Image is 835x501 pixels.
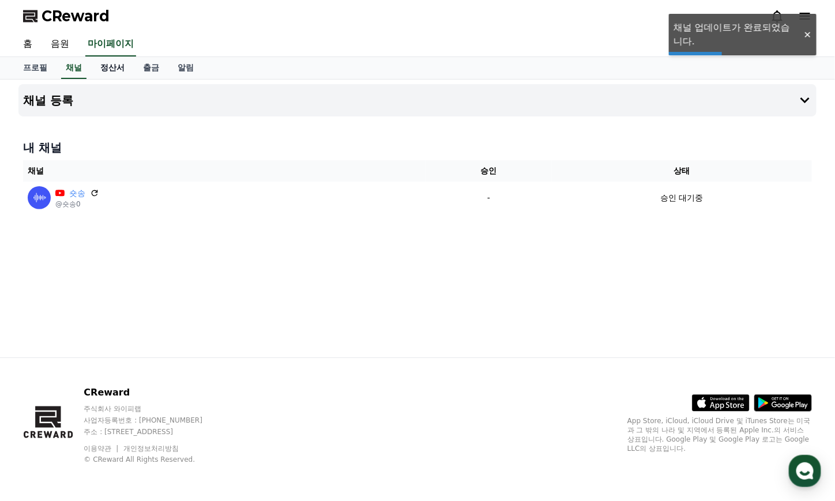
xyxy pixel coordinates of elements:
th: 상태 [552,160,812,182]
span: CReward [42,7,110,25]
a: 정산서 [91,57,134,79]
p: © CReward All Rights Reserved. [84,455,224,464]
a: 개인정보처리방침 [123,445,179,453]
span: 설정 [178,383,192,392]
p: CReward [84,386,224,400]
a: 마이페이지 [85,32,136,56]
a: 홈 [14,32,42,56]
th: 승인 [426,160,552,182]
a: 숏송 [69,187,85,199]
span: 대화 [106,383,119,393]
a: 홈 [3,366,76,394]
p: 승인 대기중 [660,192,703,204]
a: 설정 [149,366,221,394]
a: 이용약관 [84,445,120,453]
a: 대화 [76,366,149,394]
a: 음원 [42,32,78,56]
a: CReward [23,7,110,25]
p: App Store, iCloud, iCloud Drive 및 iTunes Store는 미국과 그 밖의 나라 및 지역에서 등록된 Apple Inc.의 서비스 상표입니다. Goo... [627,416,812,453]
th: 채널 [23,160,426,182]
p: 주식회사 와이피랩 [84,404,224,413]
p: - [430,192,547,204]
p: 사업자등록번호 : [PHONE_NUMBER] [84,416,224,425]
h4: 내 채널 [23,140,812,156]
p: @숏송0 [55,199,99,209]
h4: 채널 등록 [23,94,73,107]
a: 채널 [61,57,86,79]
a: 출금 [134,57,168,79]
img: 숏송 [28,186,51,209]
span: 홈 [36,383,43,392]
button: 채널 등록 [18,84,817,116]
p: 주소 : [STREET_ADDRESS] [84,427,224,436]
a: 알림 [168,57,203,79]
a: 프로필 [14,57,57,79]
